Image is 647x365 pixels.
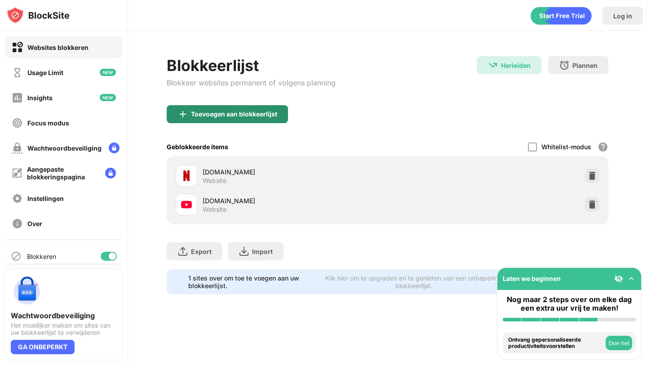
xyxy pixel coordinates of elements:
[27,69,63,76] div: Usage Limit
[27,253,56,260] div: Blokkeren
[12,117,23,129] img: focus-off.svg
[12,142,23,154] img: password-protection-off.svg
[11,340,75,354] div: GA ONBEPERKT
[12,168,22,178] img: customize-block-page-off.svg
[11,322,117,336] div: Het moeilijker maken om sites van uw blokkeerlijst te verwijderen
[100,69,116,76] img: new-icon.svg
[167,143,228,151] div: Geblokkeerde items
[105,168,116,178] img: lock-menu.svg
[614,274,623,283] img: eye-not-visible.svg
[191,111,277,118] div: Toevoegen aan blokkeerlijst
[11,275,43,307] img: push-password-protection.svg
[203,205,226,214] div: Website
[100,94,116,101] img: new-icon.svg
[203,167,387,177] div: [DOMAIN_NAME]
[508,337,603,350] div: Ontvang gepersonaliseerde productiviteitsvoorstellen
[27,220,42,227] div: Over
[181,170,192,181] img: favicons
[572,62,598,69] div: Plannen
[322,274,505,289] div: Klik hier om te upgraden en te genieten van een onbeperkte blokkeerlijst.
[501,62,531,69] div: Herleiden
[12,218,23,229] img: about-off.svg
[252,248,273,255] div: Import
[11,251,22,262] img: blocking-icon.svg
[12,42,23,53] img: block-on.svg
[181,199,192,210] img: favicons
[109,142,120,153] img: lock-menu.svg
[188,274,317,289] div: 1 sites over om toe te voegen aan uw blokkeerlijst.
[627,274,636,283] img: omni-setup-toggle.svg
[6,6,70,24] img: logo-blocksite.svg
[541,143,591,151] div: Whitelist-modus
[191,248,212,255] div: Export
[613,12,632,20] div: Log in
[606,336,632,350] button: Doe het
[167,78,336,87] div: Blokkeer websites permanent of volgens planning
[27,144,102,152] div: Wachtwoordbeveiliging
[203,177,226,185] div: Website
[11,311,117,320] div: Wachtwoordbeveiliging
[27,165,98,181] div: Aangepaste blokkeringspagina
[27,119,69,127] div: Focus modus
[12,92,23,103] img: insights-off.svg
[27,94,53,102] div: Insights
[503,295,636,312] div: Nog maar 2 steps over om elke dag een extra uur vrij te maken!
[503,275,561,282] div: Laten we beginnen
[12,67,23,78] img: time-usage-off.svg
[27,195,64,202] div: Instellingen
[203,196,387,205] div: [DOMAIN_NAME]
[167,56,336,75] div: Blokkeerlijst
[531,7,592,25] div: animation
[27,44,89,51] div: Websites blokkeren
[12,193,23,204] img: settings-off.svg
